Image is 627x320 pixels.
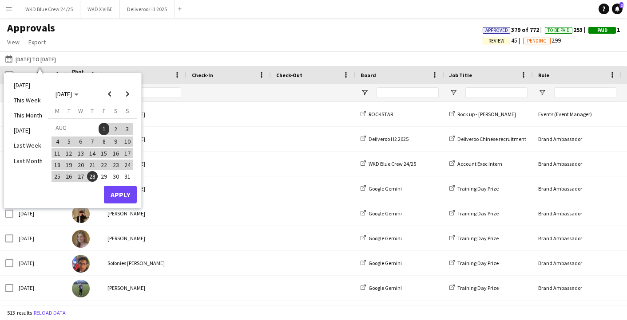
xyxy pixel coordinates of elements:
[110,171,121,182] button: 30-08-2025
[87,171,98,182] button: 28-08-2025
[52,122,98,136] td: AUG
[98,122,110,136] button: 01-08-2025
[533,251,622,275] div: Brand Ambassador
[533,152,622,176] div: Brand Ambassador
[102,251,187,275] div: Sofonies [PERSON_NAME]
[98,136,110,147] button: 08-08-2025
[13,201,67,226] div: [DATE]
[101,85,119,103] button: Previous month
[75,148,87,159] button: 13-08-2025
[548,27,570,33] span: To Be Paid
[369,260,402,266] span: Google Gemini
[13,226,67,250] div: [DATE]
[361,235,402,242] a: Google Gemini
[126,107,129,115] span: S
[111,160,121,170] span: 23
[369,210,402,217] span: Google Gemini
[25,36,49,48] a: Export
[75,136,87,147] button: 06-08-2025
[8,78,48,93] li: [DATE]
[52,159,63,171] button: 18-08-2025
[457,160,502,167] span: Account Exec Intern
[99,160,109,170] span: 22
[4,54,58,64] button: [DATE] to [DATE]
[63,159,75,171] button: 19-08-2025
[111,123,121,135] span: 2
[361,185,402,192] a: Google Gemini
[597,27,607,33] span: Paid
[99,171,109,182] span: 29
[122,148,133,159] span: 17
[72,205,90,223] img: Maxim Mikulin
[122,148,133,159] button: 17-08-2025
[87,160,98,170] span: 21
[361,72,376,78] span: Board
[52,148,63,159] span: 11
[527,38,547,44] span: Pending
[449,185,499,192] a: Training Day Prize
[72,230,90,248] img: Lily-anne Moon
[91,107,94,115] span: T
[98,159,110,171] button: 22-08-2025
[122,160,133,170] span: 24
[122,171,133,182] button: 31-08-2025
[457,285,499,291] span: Training Day Prize
[449,160,502,167] a: Account Exec Intern
[369,160,416,167] span: WKD Blue Crew 24/25
[449,260,499,266] a: Training Day Prize
[449,210,499,217] a: Training Day Prize
[538,72,549,78] span: Role
[67,107,71,115] span: T
[107,72,122,78] span: Name
[122,159,133,171] button: 24-08-2025
[483,36,523,44] span: 45
[114,107,118,115] span: S
[122,136,133,147] button: 10-08-2025
[19,72,31,78] span: Date
[111,171,121,182] span: 30
[110,159,121,171] button: 23-08-2025
[465,87,528,98] input: Job Title Filter Input
[123,87,181,98] input: Name Filter Input
[52,136,63,147] button: 04-08-2025
[87,148,98,159] button: 14-08-2025
[533,201,622,226] div: Brand Ambassador
[192,72,213,78] span: Check-In
[87,159,98,171] button: 21-08-2025
[361,160,416,167] a: WKD Blue Crew 24/25
[75,171,86,182] span: 27
[457,111,516,117] span: Rock up - [PERSON_NAME]
[64,160,75,170] span: 19
[87,137,98,147] span: 7
[63,136,75,147] button: 05-08-2025
[87,171,98,182] span: 28
[457,210,499,217] span: Training Day Prize
[102,152,187,176] div: [PERSON_NAME]
[7,38,20,46] span: View
[72,68,86,82] span: Photo
[13,251,67,275] div: [DATE]
[554,87,616,98] input: Role Filter Input
[449,285,499,291] a: Training Day Prize
[102,127,187,151] div: [PERSON_NAME]
[523,36,561,44] span: 299
[104,186,137,203] button: Apply
[8,138,48,153] li: Last Week
[99,137,109,147] span: 8
[64,148,75,159] span: 12
[457,136,526,142] span: Deliveroo Chinese recruitment
[449,89,457,97] button: Open Filter Menu
[488,38,504,44] span: Review
[361,285,402,291] a: Google Gemini
[588,26,620,34] span: 1
[457,260,499,266] span: Training Day Prize
[75,159,87,171] button: 20-08-2025
[369,285,402,291] span: Google Gemini
[63,171,75,182] button: 26-08-2025
[361,136,409,142] a: Deliveroo H2 2025
[13,276,67,300] div: [DATE]
[449,111,516,117] a: Rock up - [PERSON_NAME]
[110,122,121,136] button: 02-08-2025
[72,255,90,273] img: Sofonies Yohannes
[28,38,46,46] span: Export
